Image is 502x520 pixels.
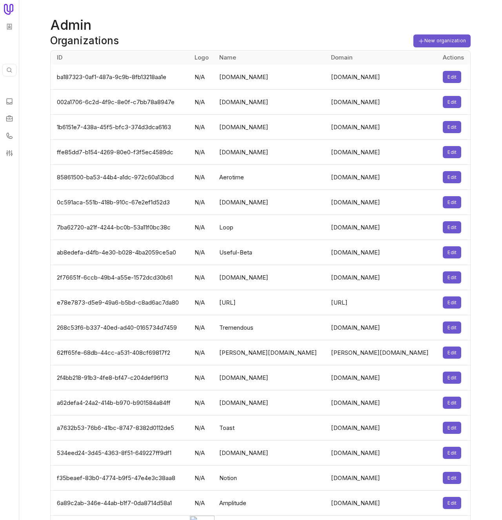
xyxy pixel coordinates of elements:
button: Edit [443,196,461,208]
td: f35beaef-83b0-4774-b9f5-47e4e3c38aa8 [51,466,190,491]
td: [DOMAIN_NAME] [326,115,438,140]
td: N/A [190,165,215,190]
button: Edit [443,121,461,133]
td: a7632b53-76b6-41bc-8747-8382d0112de5 [51,415,190,441]
th: Actions [438,51,470,65]
td: N/A [190,215,215,240]
td: ffe85dd7-b154-4269-80e0-f3f5ec4589dc [51,140,190,165]
td: N/A [190,190,215,215]
button: Edit [443,372,461,384]
td: e78e7873-d5e9-49a6-b5bd-c8ad6ac7da80 [51,290,190,315]
td: [URL] [326,290,438,315]
td: N/A [190,491,215,516]
td: N/A [190,140,215,165]
td: [DOMAIN_NAME] [215,140,326,165]
td: [DOMAIN_NAME] [326,466,438,491]
button: Edit [443,246,461,258]
td: Amplitude [215,491,326,516]
td: [DOMAIN_NAME] [326,315,438,340]
td: N/A [190,290,215,315]
td: [PERSON_NAME][DOMAIN_NAME] [215,340,326,365]
td: N/A [190,240,215,265]
td: [DOMAIN_NAME] [215,265,326,290]
td: [DOMAIN_NAME] [326,441,438,466]
td: N/A [190,441,215,466]
td: N/A [190,390,215,415]
td: [PERSON_NAME][DOMAIN_NAME] [326,340,438,365]
td: [DOMAIN_NAME] [326,215,438,240]
td: ab8edefa-d4fb-4e30-b028-4ba2059ce5a0 [51,240,190,265]
td: [DOMAIN_NAME] [326,65,438,90]
button: Workspace [4,21,15,32]
td: Toast [215,415,326,441]
th: Name [215,51,326,65]
button: Edit [443,221,461,233]
td: Aerotime [215,165,326,190]
td: [DOMAIN_NAME] [326,365,438,390]
td: [DOMAIN_NAME] [326,240,438,265]
button: Edit [443,422,461,434]
td: 85861500-ba53-44b4-a1dc-972c60a13bcd [51,165,190,190]
td: 6a89c2ab-346e-44ab-b1f7-0da8714d58a1 [51,491,190,516]
td: N/A [190,315,215,340]
td: [DOMAIN_NAME] [326,265,438,290]
td: a62defa4-24a2-414b-b970-b901584a84ff [51,390,190,415]
td: [DOMAIN_NAME] [215,441,326,466]
td: [DOMAIN_NAME] [326,140,438,165]
td: N/A [190,115,215,140]
td: Tremendous [215,315,326,340]
td: 002a1706-6c2d-4f9c-8e0f-c7bb78a8947e [51,90,190,115]
td: Useful-Beta [215,240,326,265]
td: [DOMAIN_NAME] [326,390,438,415]
th: Domain [326,51,438,65]
td: 534eed24-3d45-4363-8f51-649227ff9df1 [51,441,190,466]
td: N/A [190,365,215,390]
td: [DOMAIN_NAME] [215,365,326,390]
td: [DOMAIN_NAME] [326,90,438,115]
td: Notion [215,466,326,491]
button: Edit [443,296,461,309]
td: Loop [215,215,326,240]
button: Edit [443,171,461,183]
button: Edit [443,497,461,509]
button: Edit [443,447,461,459]
button: Edit [443,146,461,158]
button: Edit [443,397,461,409]
td: [DOMAIN_NAME] [215,190,326,215]
h2: Organizations [50,34,119,47]
td: [DOMAIN_NAME] [215,115,326,140]
td: [DOMAIN_NAME] [326,190,438,215]
td: N/A [190,65,215,90]
td: 2f4bb218-91b3-4fe8-bf47-c204def96f13 [51,365,190,390]
button: Edit [443,321,461,334]
button: Edit [443,271,461,283]
h1: Admin [50,16,471,34]
td: N/A [190,340,215,365]
button: New organization [413,34,471,47]
th: ID [51,51,190,65]
td: 0c591aca-551b-418b-910c-67e2ef1d52d3 [51,190,190,215]
button: Edit [443,472,461,484]
td: N/A [190,466,215,491]
td: ba187323-0af1-487a-9c9b-8fb13218aa1e [51,65,190,90]
td: 1b6151e7-438a-45f5-bfc3-374d3dca6163 [51,115,190,140]
td: N/A [190,265,215,290]
td: [DOMAIN_NAME] [326,165,438,190]
td: 62ff65fe-68db-44cc-a531-408cf69817f2 [51,340,190,365]
td: N/A [190,90,215,115]
td: [DOMAIN_NAME] [326,415,438,441]
td: [DOMAIN_NAME] [215,390,326,415]
td: 7ba62720-a21f-4244-bc0b-53a11f0bc38c [51,215,190,240]
td: [DOMAIN_NAME] [326,491,438,516]
th: Logo [190,51,215,65]
td: [DOMAIN_NAME] [215,65,326,90]
td: 2f76651f-6ccb-49b4-a55e-1572dcd30b61 [51,265,190,290]
button: Edit [443,347,461,359]
button: Edit [443,71,461,83]
td: [URL] [215,290,326,315]
td: N/A [190,415,215,441]
button: Edit [443,96,461,108]
td: 268c53f6-b337-40ed-ad40-0165734d7459 [51,315,190,340]
td: [DOMAIN_NAME] [215,90,326,115]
